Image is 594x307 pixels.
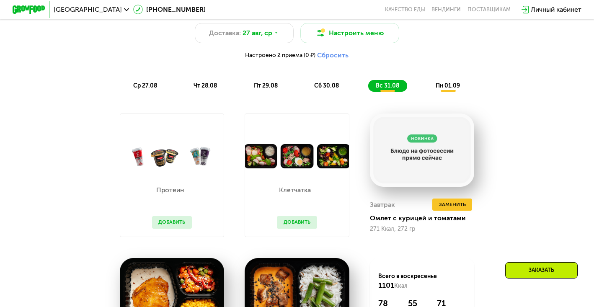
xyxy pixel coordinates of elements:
div: Омлет с курицей и томатами [370,214,481,222]
span: ср 27.08 [133,82,157,89]
span: Ккал [394,282,408,289]
div: поставщикам [467,6,511,13]
div: Личный кабинет [531,5,581,15]
p: Протеин [152,187,188,193]
span: Заменить [439,201,466,209]
a: Качество еды [385,6,425,13]
div: 271 Ккал, 272 гр [370,226,474,232]
span: пн 01.09 [436,82,460,89]
span: Доставка: [209,28,241,38]
div: Всего в воскресенье [378,272,466,290]
button: Добавить [277,216,317,229]
button: Настроить меню [300,23,399,43]
span: чт 28.08 [194,82,217,89]
div: Завтрак [370,199,395,211]
span: 1101 [378,281,394,290]
a: Вендинги [431,6,461,13]
button: Заменить [432,199,473,211]
a: [PHONE_NUMBER] [133,5,206,15]
span: Настроено 2 приема (0 ₽) [245,52,315,58]
span: вс 31.08 [376,82,399,89]
button: Сбросить [317,51,349,59]
span: [GEOGRAPHIC_DATA] [54,6,122,13]
span: сб 30.08 [314,82,339,89]
button: Добавить [152,216,192,229]
div: Заказать [505,262,578,279]
p: Клетчатка [277,187,313,193]
span: 27 авг, ср [243,28,272,38]
span: пт 29.08 [254,82,278,89]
